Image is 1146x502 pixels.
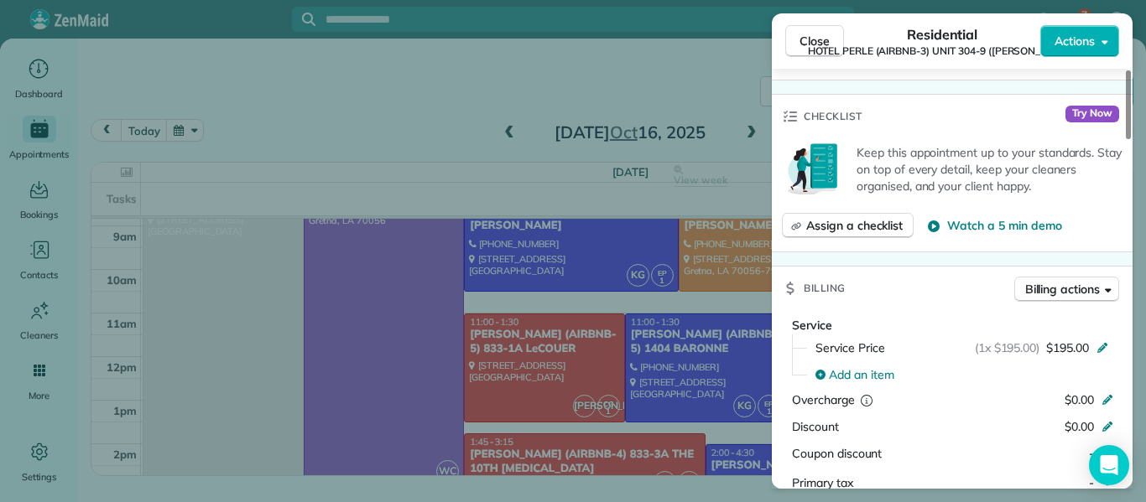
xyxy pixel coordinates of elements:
span: HOTEL PERLE (AIRBNB-3) UNIT 304-9 ([PERSON_NAME]) [808,44,1076,58]
span: Service Price [815,339,885,356]
button: Add an item [805,361,1119,388]
span: Assign a checklist [806,217,903,234]
span: Coupon discount [792,446,882,461]
span: Close [800,33,830,49]
span: Discount [792,419,839,434]
button: Watch a 5 min demo [927,217,1061,234]
span: Watch a 5 min demo [947,217,1061,234]
span: Billing actions [1025,281,1100,298]
button: Service Price(1x $195.00)$195.00 [805,334,1119,361]
span: Actions [1055,33,1095,49]
span: Checklist [804,108,862,125]
span: Service [792,318,832,333]
span: Residential [907,24,978,44]
span: Primary tax [792,475,853,490]
span: Try Now [1065,106,1119,122]
div: Open Intercom Messenger [1089,445,1129,485]
span: Add an item [829,366,894,383]
button: Close [785,25,844,57]
p: Keep this appointment up to your standards. Stay on top of every detail, keep your cleaners organ... [857,144,1123,194]
span: Billing [804,280,846,297]
button: Assign a checklist [782,213,914,238]
span: $0.00 [1065,419,1094,434]
div: Overcharge [792,391,937,408]
span: $195.00 [1046,339,1089,356]
span: $0.00 [1065,392,1094,407]
span: (1x $195.00) [975,339,1040,356]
